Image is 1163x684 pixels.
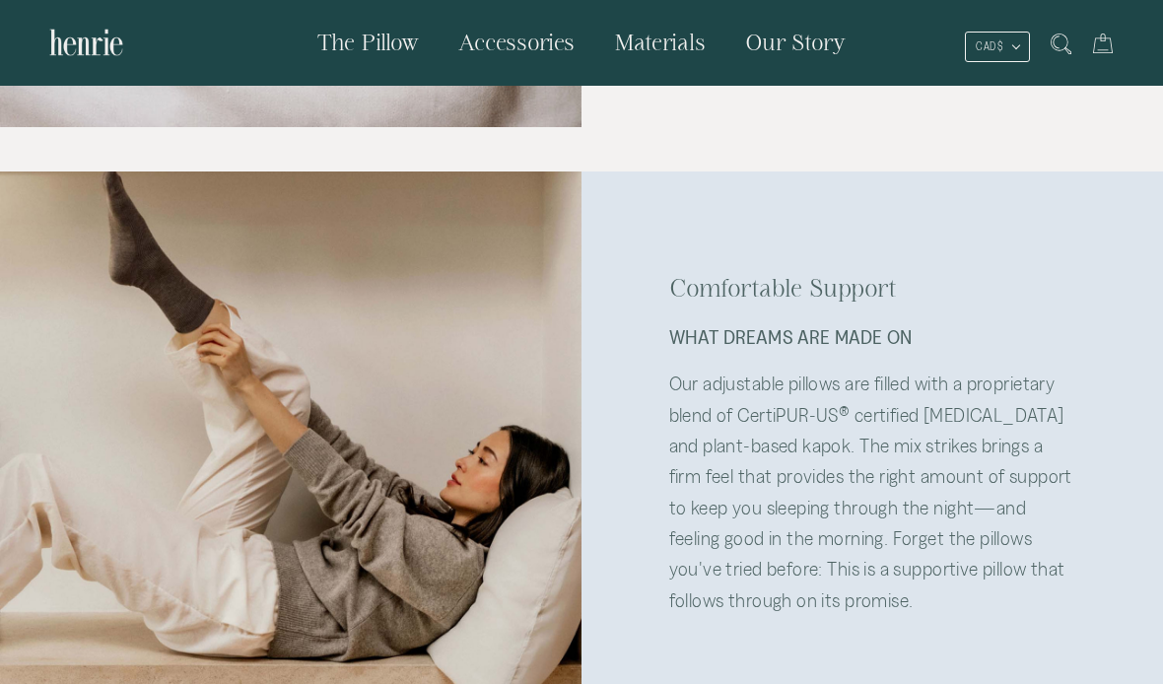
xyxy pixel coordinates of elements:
span: The Pillow [317,30,419,54]
h2: Comfortable Support [669,270,1076,306]
p: Our adjustable pillows are filled with a proprietary blend of CertiPUR-US® certified [MEDICAL_DAT... [669,368,1076,615]
p: What Dreams Are Made On [669,325,1076,348]
img: Henrie [49,20,123,65]
span: Accessories [458,30,575,54]
span: Materials [614,30,706,54]
button: CAD $ [965,32,1030,62]
span: Our Story [745,30,846,54]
